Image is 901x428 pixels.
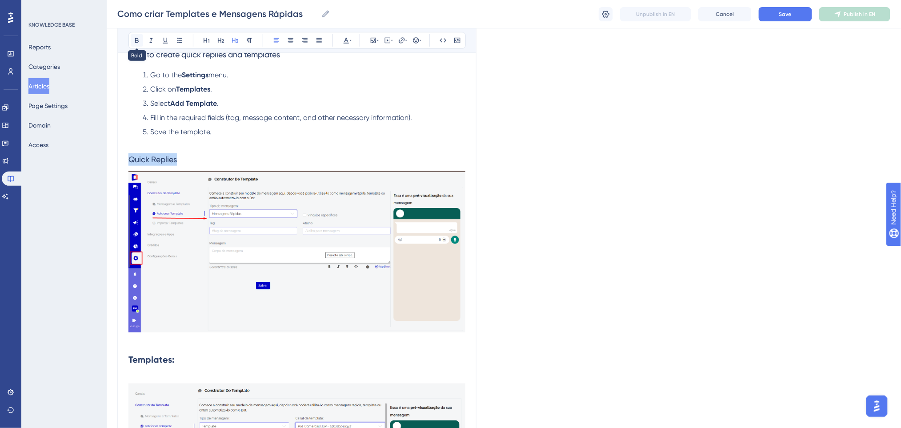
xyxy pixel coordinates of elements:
[28,39,51,55] button: Reports
[117,8,318,20] input: Article Name
[150,85,176,93] span: Click on
[150,71,182,79] span: Go to the
[637,11,675,18] span: Unpublish in EN
[28,21,75,28] div: KNOWLEDGE BASE
[28,78,49,94] button: Articles
[176,85,210,93] strong: Templates
[620,7,691,21] button: Unpublish in EN
[819,7,890,21] button: Publish in EN
[150,128,212,136] span: Save the template.
[28,59,60,75] button: Categories
[28,117,51,133] button: Domain
[864,393,890,420] iframe: UserGuiding AI Assistant Launcher
[150,113,412,122] span: Fill in the required fields (tag, message content, and other necessary information).
[716,11,734,18] span: Cancel
[150,99,170,108] span: Select
[779,11,792,18] span: Save
[844,11,876,18] span: Publish in EN
[208,71,228,79] span: menu.
[698,7,752,21] button: Cancel
[759,7,812,21] button: Save
[128,155,177,164] span: Quick Replies
[28,98,68,114] button: Page Settings
[210,85,212,93] span: .
[28,137,48,153] button: Access
[170,99,217,108] strong: Add Template
[128,354,174,365] strong: Templates:
[21,2,56,13] span: Need Help?
[128,50,280,59] span: How to create quick replies and templates
[217,99,219,108] span: .
[182,71,208,79] strong: Settings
